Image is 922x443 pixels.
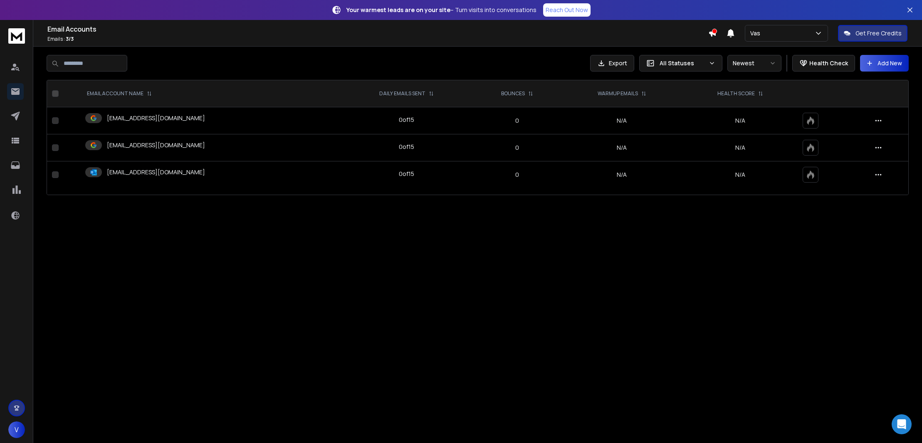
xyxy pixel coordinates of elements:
button: Health Check [792,55,855,72]
div: 0 of 15 [399,116,414,124]
div: Open Intercom Messenger [892,414,912,434]
p: BOUNCES [501,90,525,97]
a: Reach Out Now [543,3,591,17]
p: HEALTH SCORE [717,90,755,97]
td: N/A [561,161,682,188]
p: Get Free Credits [855,29,902,37]
button: Add New [860,55,909,72]
div: 0 of 15 [399,143,414,151]
p: – Turn visits into conversations [346,6,536,14]
button: V [8,421,25,438]
p: DAILY EMAILS SENT [379,90,425,97]
img: logo [8,28,25,44]
p: Emails : [47,36,708,42]
button: Get Free Credits [838,25,907,42]
p: 0 [478,171,556,179]
p: N/A [687,144,793,152]
p: Reach Out Now [546,6,588,14]
div: 0 of 15 [399,170,414,178]
p: Vas [750,29,764,37]
span: 3 / 3 [66,35,74,42]
p: [EMAIL_ADDRESS][DOMAIN_NAME] [107,114,205,122]
p: 0 [478,116,556,125]
h1: Email Accounts [47,24,708,34]
button: Export [590,55,634,72]
p: Health Check [809,59,848,67]
p: N/A [687,171,793,179]
div: EMAIL ACCOUNT NAME [87,90,152,97]
p: 0 [478,144,556,152]
p: [EMAIL_ADDRESS][DOMAIN_NAME] [107,141,205,149]
strong: Your warmest leads are on your site [346,6,450,14]
p: N/A [687,116,793,125]
td: N/A [561,107,682,134]
p: WARMUP EMAILS [598,90,638,97]
p: [EMAIL_ADDRESS][DOMAIN_NAME] [107,168,205,176]
p: All Statuses [660,59,705,67]
td: N/A [561,134,682,161]
button: Newest [727,55,781,72]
